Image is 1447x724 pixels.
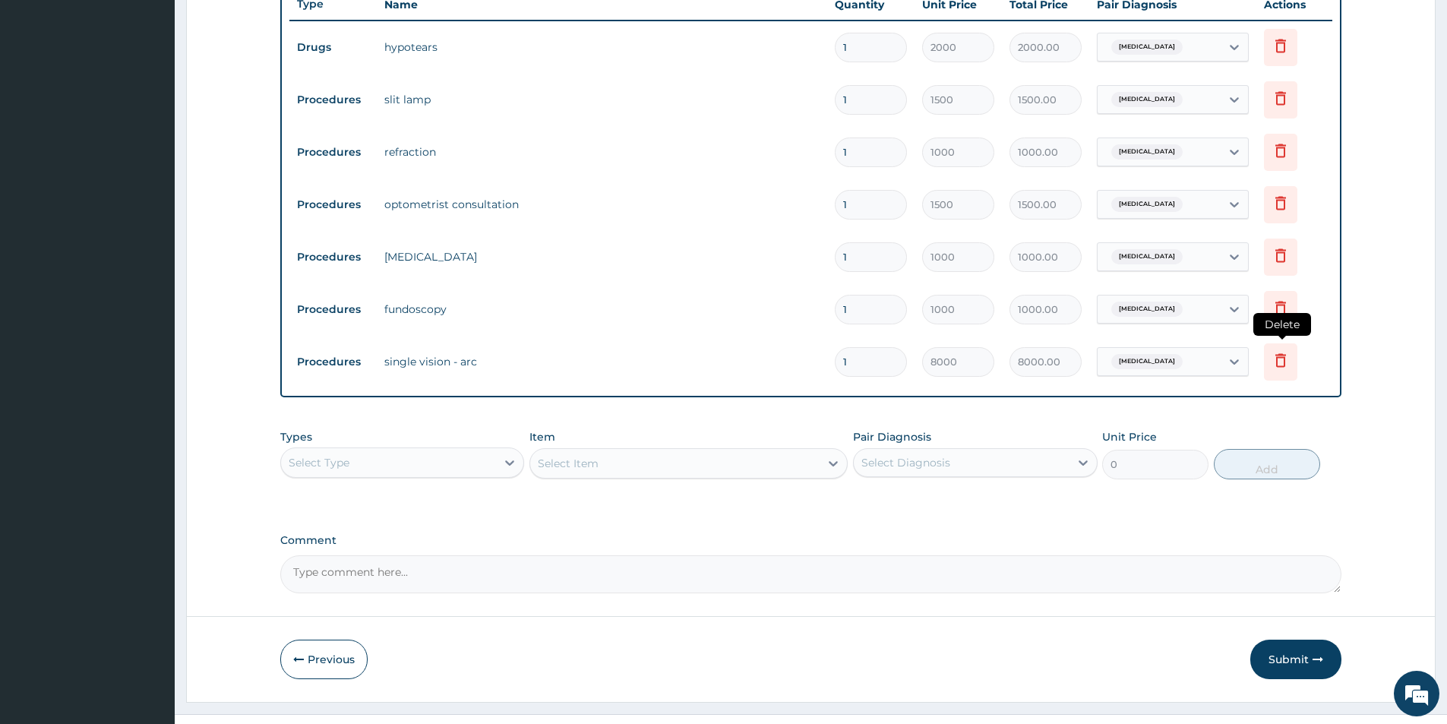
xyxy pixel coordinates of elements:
[377,294,827,324] td: fundoscopy
[1111,354,1183,369] span: [MEDICAL_DATA]
[1111,92,1183,107] span: [MEDICAL_DATA]
[28,76,62,114] img: d_794563401_company_1708531726252_794563401
[249,8,286,44] div: Minimize live chat window
[377,189,827,220] td: optometrist consultation
[861,455,950,470] div: Select Diagnosis
[377,137,827,167] td: refraction
[377,32,827,62] td: hypotears
[289,348,377,376] td: Procedures
[1111,302,1183,317] span: [MEDICAL_DATA]
[289,33,377,62] td: Drugs
[289,138,377,166] td: Procedures
[1250,640,1341,679] button: Submit
[280,431,312,444] label: Types
[289,191,377,219] td: Procedures
[79,85,255,105] div: Chat with us now
[529,429,555,444] label: Item
[1111,249,1183,264] span: [MEDICAL_DATA]
[377,346,827,377] td: single vision - arc
[289,296,377,324] td: Procedures
[377,84,827,115] td: slit lamp
[280,640,368,679] button: Previous
[1111,40,1183,55] span: [MEDICAL_DATA]
[1111,144,1183,160] span: [MEDICAL_DATA]
[377,242,827,272] td: [MEDICAL_DATA]
[1253,313,1311,336] span: Delete
[1111,197,1183,212] span: [MEDICAL_DATA]
[1214,449,1320,479] button: Add
[280,534,1341,547] label: Comment
[289,455,349,470] div: Select Type
[1102,429,1157,444] label: Unit Price
[853,429,931,444] label: Pair Diagnosis
[8,415,289,468] textarea: Type your message and hit 'Enter'
[289,243,377,271] td: Procedures
[289,86,377,114] td: Procedures
[88,191,210,345] span: We're online!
